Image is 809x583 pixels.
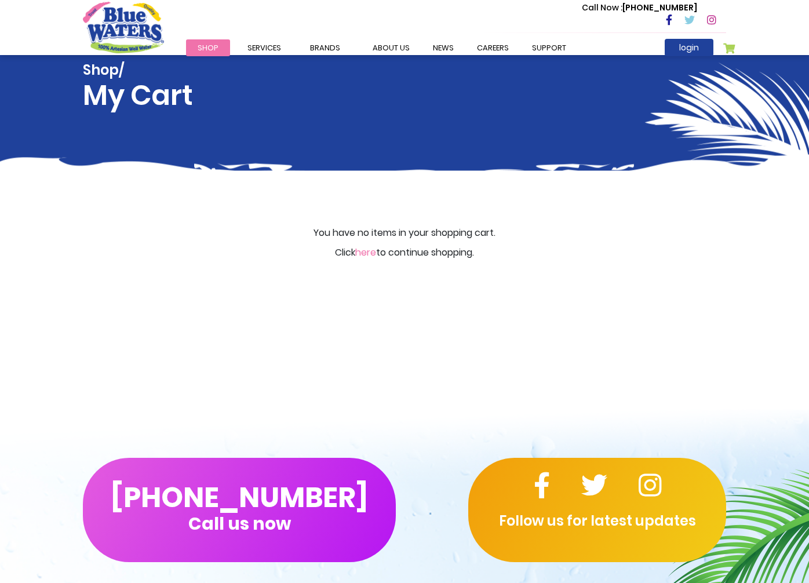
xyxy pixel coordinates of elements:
[665,39,713,56] a: login
[83,62,193,112] h1: My Cart
[83,2,164,53] a: store logo
[421,39,465,56] a: News
[465,39,520,56] a: careers
[198,42,218,53] span: Shop
[42,246,767,260] p: Click to continue shopping.
[355,246,376,259] a: here
[83,62,193,79] span: Shop/
[361,39,421,56] a: about us
[83,458,396,562] button: [PHONE_NUMBER]Call us now
[188,520,291,527] span: Call us now
[42,226,767,240] p: You have no items in your shopping cart.
[468,511,726,531] p: Follow us for latest updates
[247,42,281,53] span: Services
[310,42,340,53] span: Brands
[582,2,622,13] span: Call Now :
[582,2,697,14] p: [PHONE_NUMBER]
[520,39,578,56] a: support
